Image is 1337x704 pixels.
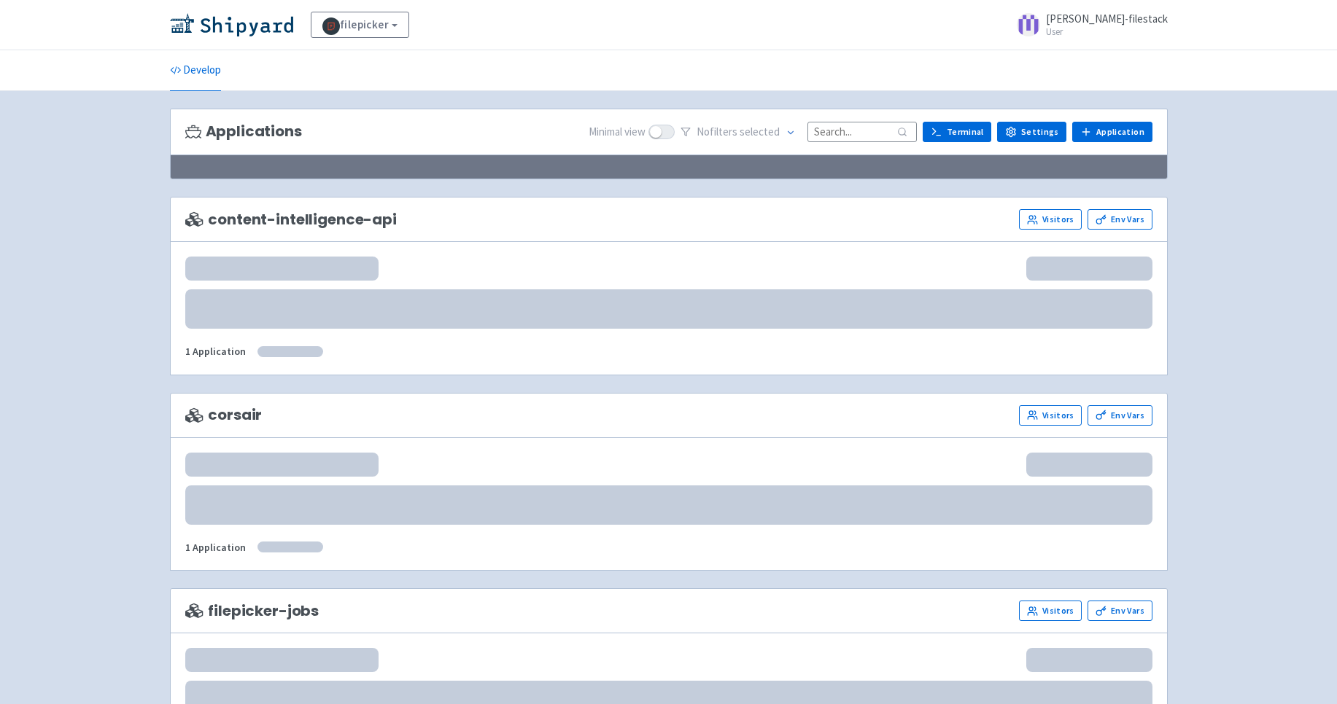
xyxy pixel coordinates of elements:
[1046,27,1168,36] small: User
[589,124,646,141] span: Minimal view
[1088,209,1152,230] a: Env Vars
[997,122,1066,142] a: Settings
[1088,601,1152,621] a: Env Vars
[923,122,991,142] a: Terminal
[185,407,263,423] span: corsair
[1019,209,1082,230] a: Visitors
[697,124,780,141] span: No filter s
[185,211,397,228] span: content-intelligence-api
[1046,12,1168,26] span: [PERSON_NAME]-filestack
[1088,405,1152,426] a: Env Vars
[170,50,221,91] a: Develop
[185,343,246,360] div: 1 Application
[1072,122,1152,142] a: Application
[185,603,319,619] span: filepicker-jobs
[740,125,780,138] span: selected
[1019,601,1082,621] a: Visitors
[311,12,410,38] a: filepicker
[170,13,293,36] img: Shipyard logo
[1019,405,1082,426] a: Visitors
[185,123,302,140] h3: Applications
[1008,13,1168,36] a: [PERSON_NAME]-filestack User
[807,122,917,141] input: Search...
[185,539,246,556] div: 1 Application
